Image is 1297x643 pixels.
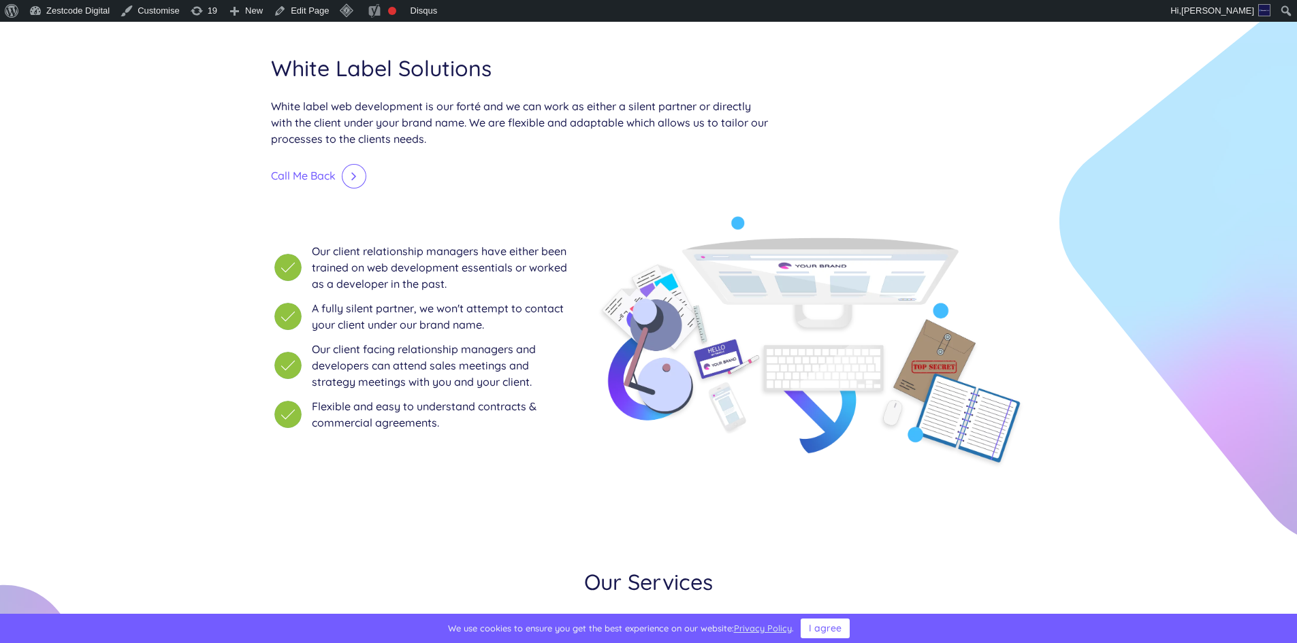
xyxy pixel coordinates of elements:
div: Flexible and easy to understand contracts & commercial agreements. [312,398,574,431]
img: White Label Web Development [594,214,1027,472]
span: [PERSON_NAME] [1181,5,1254,16]
div: A fully silent partner, we won't attempt to contact your client under our brand name. [312,300,574,333]
h2: White Label Solutions [271,55,768,81]
h2: Our Services [377,569,921,595]
a: Call Me Back [271,163,366,189]
button: Close [801,619,850,638]
p: White label web development is our forté and we can work as either a silent partner or directly w... [271,98,768,147]
div: Focus keyphrase not set [388,7,396,15]
div: Call Me Back [271,163,336,189]
div: Our client facing relationship managers and developers can attend sales meetings and strategy mee... [312,341,574,390]
div: Our client relationship managers have either been trained on web development essentials or worked... [312,243,574,292]
a: Privacy Policy [734,623,792,633]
